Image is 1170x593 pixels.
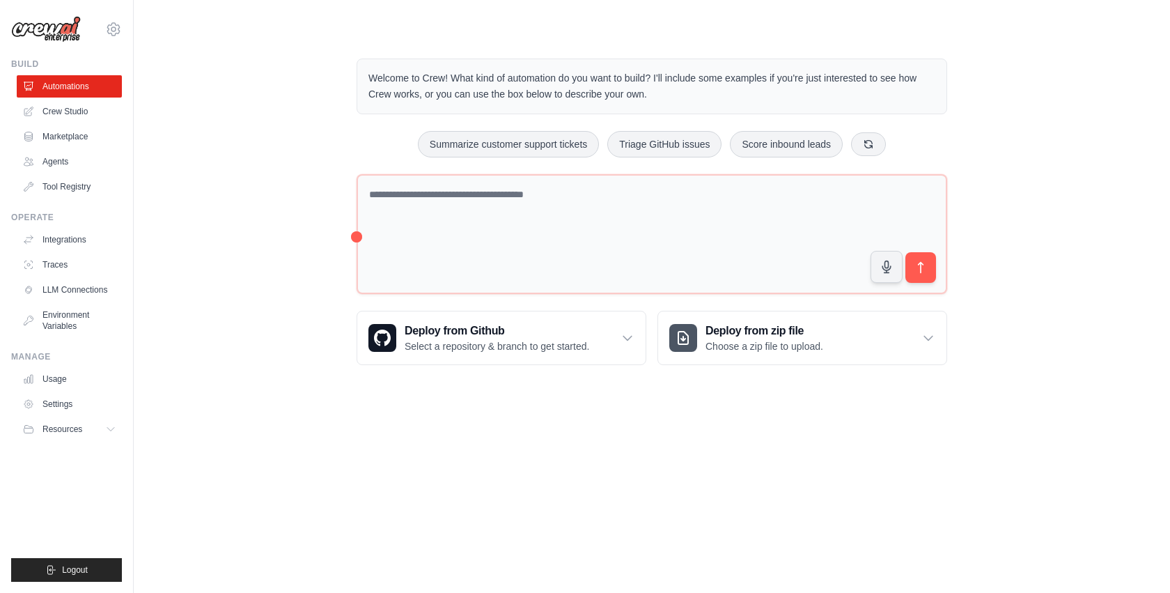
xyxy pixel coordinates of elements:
[1128,465,1138,476] button: Close walkthrough
[11,351,122,362] div: Manage
[17,176,122,198] a: Tool Registry
[42,424,82,435] span: Resources
[17,418,122,440] button: Resources
[11,558,122,582] button: Logout
[730,131,843,157] button: Score inbound leads
[368,70,935,102] p: Welcome to Crew! What kind of automation do you want to build? I'll include some examples if you'...
[17,279,122,301] a: LLM Connections
[904,484,1120,502] h3: Create an automation
[11,16,81,43] img: Logo
[17,75,122,98] a: Automations
[17,100,122,123] a: Crew Studio
[914,468,943,479] span: Step 1
[17,254,122,276] a: Traces
[17,151,122,173] a: Agents
[607,131,721,157] button: Triage GitHub issues
[17,368,122,390] a: Usage
[405,323,589,339] h3: Deploy from Github
[405,339,589,353] p: Select a repository & branch to get started.
[705,339,823,353] p: Choose a zip file to upload.
[17,393,122,415] a: Settings
[17,229,122,251] a: Integrations
[62,564,88,576] span: Logout
[418,131,599,157] button: Summarize customer support tickets
[705,323,823,339] h3: Deploy from zip file
[11,212,122,223] div: Operate
[904,508,1120,553] p: Describe the automation you want to build, select an example option, or use the microphone to spe...
[17,304,122,337] a: Environment Variables
[11,59,122,70] div: Build
[17,125,122,148] a: Marketplace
